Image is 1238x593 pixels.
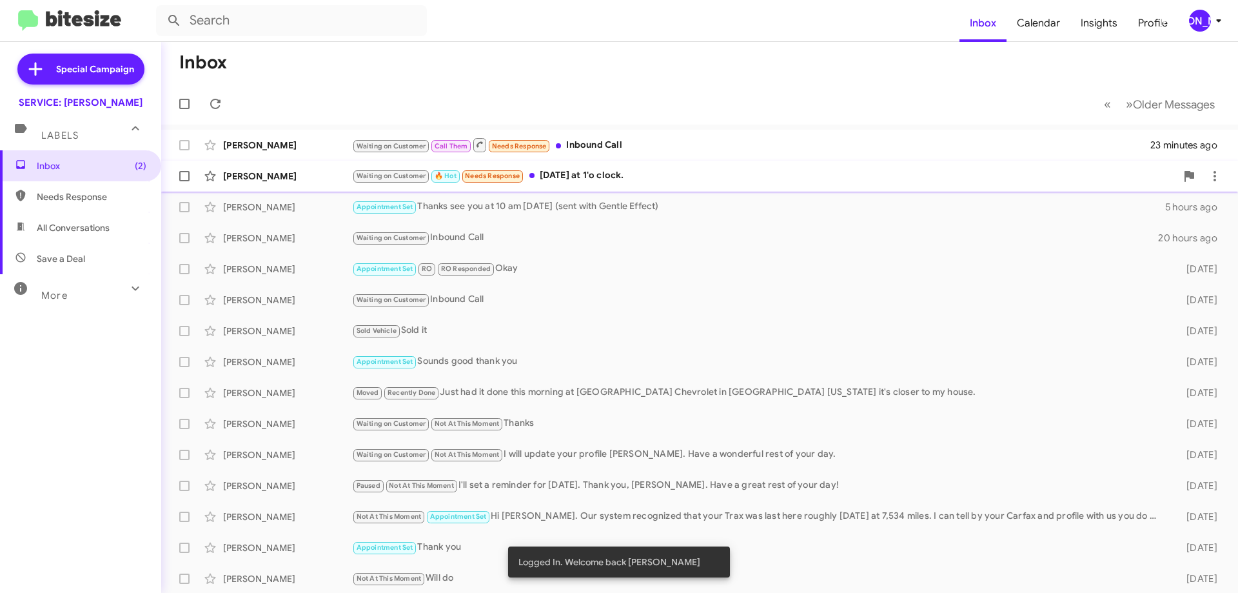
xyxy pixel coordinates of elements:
[41,290,68,301] span: More
[357,234,426,242] span: Waiting on Customer
[357,481,380,490] span: Paused
[352,540,1166,555] div: Thank you
[357,327,397,335] span: Sold Vehicle
[1158,232,1228,245] div: 20 hours ago
[37,221,110,234] span: All Conversations
[435,172,457,180] span: 🔥 Hot
[352,447,1166,462] div: I will update your profile [PERSON_NAME]. Have a wonderful rest of your day.
[1165,201,1228,214] div: 5 hours ago
[357,203,413,211] span: Appointment Set
[1128,5,1178,42] a: Profile
[1007,5,1070,42] a: Calendar
[518,556,700,568] span: Logged In. Welcome back [PERSON_NAME]
[352,261,1166,276] div: Okay
[1070,5,1128,42] a: Insights
[357,265,413,273] span: Appointment Set
[223,201,352,214] div: [PERSON_NAME]
[357,574,422,583] span: Not At This Moment
[223,448,352,461] div: [PERSON_NAME]
[1166,541,1228,554] div: [DATE]
[389,481,454,490] span: Not At This Moment
[357,388,379,397] span: Moved
[430,512,487,521] span: Appointment Set
[435,419,500,428] span: Not At This Moment
[357,357,413,366] span: Appointment Set
[135,159,146,172] span: (2)
[223,479,352,492] div: [PERSON_NAME]
[223,294,352,307] div: [PERSON_NAME]
[492,142,547,150] span: Needs Response
[352,292,1166,307] div: Inbound Call
[1166,479,1228,492] div: [DATE]
[1150,139,1228,152] div: 23 minutes ago
[1166,325,1228,337] div: [DATE]
[357,172,426,180] span: Waiting on Customer
[352,416,1166,431] div: Thanks
[357,450,426,459] span: Waiting on Customer
[1166,356,1228,368] div: [DATE]
[1166,572,1228,585] div: [DATE]
[37,159,146,172] span: Inbox
[357,142,426,150] span: Waiting on Customer
[357,419,426,428] span: Waiting on Customer
[223,232,352,245] div: [PERSON_NAME]
[223,541,352,554] div: [PERSON_NAME]
[388,388,436,397] span: Recently Done
[223,356,352,368] div: [PERSON_NAME]
[223,325,352,337] div: [PERSON_NAME]
[352,199,1165,214] div: Thanks see you at 10 am [DATE] (sent with Gentle Effect)
[223,170,352,183] div: [PERSON_NAME]
[1104,96,1111,112] span: «
[1166,417,1228,430] div: [DATE]
[465,172,520,180] span: Needs Response
[56,63,134,75] span: Special Campaign
[1189,10,1211,32] div: [PERSON_NAME]
[352,323,1166,338] div: Sold it
[19,96,142,109] div: SERVICE: [PERSON_NAME]
[352,168,1176,183] div: [DATE] at 1'o clock.
[1166,448,1228,461] div: [DATE]
[357,296,426,304] span: Waiting on Customer
[352,230,1158,245] div: Inbound Call
[156,5,427,36] input: Search
[435,142,468,150] span: Call Them
[352,509,1166,524] div: Hi [PERSON_NAME]. Our system recognized that your Trax was last here roughly [DATE] at 7,534 mile...
[435,450,500,459] span: Not At This Moment
[1166,510,1228,523] div: [DATE]
[223,572,352,585] div: [PERSON_NAME]
[1166,294,1228,307] div: [DATE]
[1178,10,1224,32] button: [PERSON_NAME]
[1166,263,1228,276] div: [DATE]
[41,130,79,141] span: Labels
[1166,387,1228,399] div: [DATE]
[223,263,352,276] div: [PERSON_NAME]
[223,139,352,152] div: [PERSON_NAME]
[357,512,422,521] span: Not At This Moment
[352,478,1166,493] div: I'll set a reminder for [DATE]. Thank you, [PERSON_NAME]. Have a great rest of your day!
[352,137,1150,153] div: Inbound Call
[352,354,1166,369] div: Sounds good thank you
[1096,91,1119,117] button: Previous
[1126,96,1133,112] span: »
[357,543,413,552] span: Appointment Set
[422,265,432,273] span: RO
[223,417,352,430] div: [PERSON_NAME]
[1118,91,1223,117] button: Next
[1133,97,1215,112] span: Older Messages
[223,510,352,523] div: [PERSON_NAME]
[37,190,146,203] span: Needs Response
[352,385,1166,400] div: Just had it done this morning at [GEOGRAPHIC_DATA] Chevrolet in [GEOGRAPHIC_DATA] [US_STATE] it's...
[37,252,85,265] span: Save a Deal
[352,571,1166,586] div: Will do
[17,54,144,85] a: Special Campaign
[441,265,491,273] span: RO Responded
[959,5,1007,42] a: Inbox
[179,52,227,73] h1: Inbox
[1097,91,1223,117] nav: Page navigation example
[223,387,352,399] div: [PERSON_NAME]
